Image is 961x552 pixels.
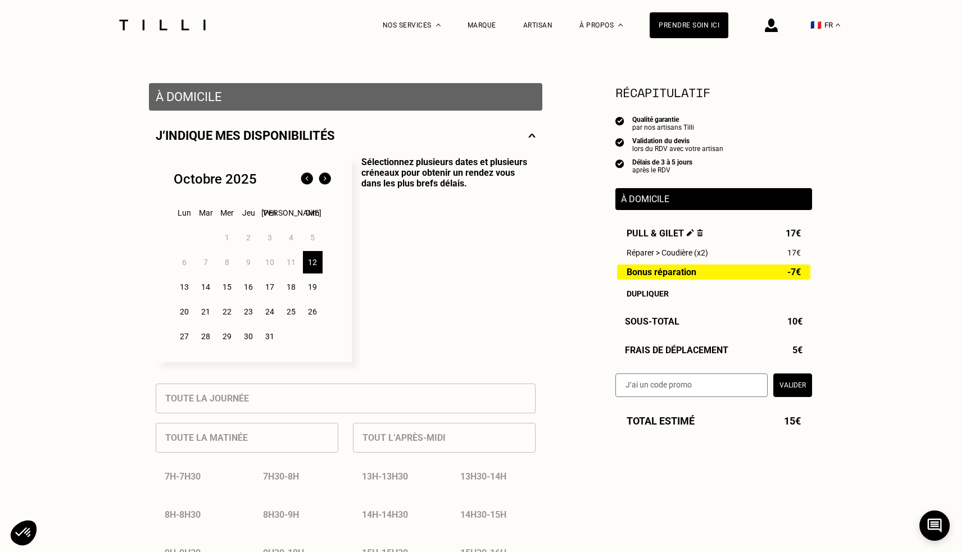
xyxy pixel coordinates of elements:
[621,194,806,204] p: À domicile
[156,129,335,143] p: J‘indique mes disponibilités
[792,345,803,355] span: 5€
[615,83,812,102] section: Récapitulatif
[239,325,259,348] div: 30
[115,20,210,30] img: Logo du service de couturière Tilli
[787,248,801,257] span: 17€
[810,20,822,30] span: 🇫🇷
[217,300,237,323] div: 22
[615,137,624,147] img: icon list info
[615,373,768,397] input: J‘ai un code promo
[615,415,812,427] div: Total estimé
[773,373,812,397] button: Valider
[615,316,812,327] div: Sous-Total
[196,276,216,298] div: 14
[303,276,323,298] div: 19
[298,170,316,188] img: Mois précédent
[523,21,553,29] a: Artisan
[765,19,778,32] img: icône connexion
[468,21,496,29] a: Marque
[196,325,216,348] div: 28
[436,24,441,26] img: Menu déroulant
[316,170,334,188] img: Mois suivant
[787,316,803,327] span: 10€
[786,228,801,239] span: 17€
[239,300,259,323] div: 23
[632,137,723,145] div: Validation du devis
[787,267,801,277] span: -7€
[260,276,280,298] div: 17
[632,166,692,174] div: après le RDV
[282,300,301,323] div: 25
[618,24,623,26] img: Menu déroulant à propos
[217,276,237,298] div: 15
[174,171,257,187] div: Octobre 2025
[615,345,812,355] div: Frais de déplacement
[627,248,708,257] span: Réparer > Coudière (x2)
[528,129,536,143] img: svg+xml;base64,PHN2ZyBmaWxsPSJub25lIiBoZWlnaHQ9IjE0IiB2aWV3Qm94PSIwIDAgMjggMTQiIHdpZHRoPSIyOCIgeG...
[239,276,259,298] div: 16
[217,325,237,348] div: 29
[650,12,728,38] a: Prendre soin ici
[196,300,216,323] div: 21
[156,90,536,104] p: À domicile
[836,24,840,26] img: menu déroulant
[175,325,194,348] div: 27
[260,325,280,348] div: 31
[627,289,801,298] div: Dupliquer
[627,267,696,277] span: Bonus réparation
[697,229,703,236] img: Supprimer
[627,228,703,239] span: Pull & gilet
[687,229,694,236] img: Éditer
[303,300,323,323] div: 26
[260,300,280,323] div: 24
[175,276,194,298] div: 13
[303,251,323,273] div: 12
[632,145,723,153] div: lors du RDV avec votre artisan
[632,116,694,124] div: Qualité garantie
[615,116,624,126] img: icon list info
[282,276,301,298] div: 18
[175,300,194,323] div: 20
[632,158,692,166] div: Délais de 3 à 5 jours
[632,124,694,131] div: par nos artisans Tilli
[784,415,801,427] span: 15€
[352,157,536,362] p: Sélectionnez plusieurs dates et plusieurs créneaux pour obtenir un rendez vous dans les plus bref...
[615,158,624,168] img: icon list info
